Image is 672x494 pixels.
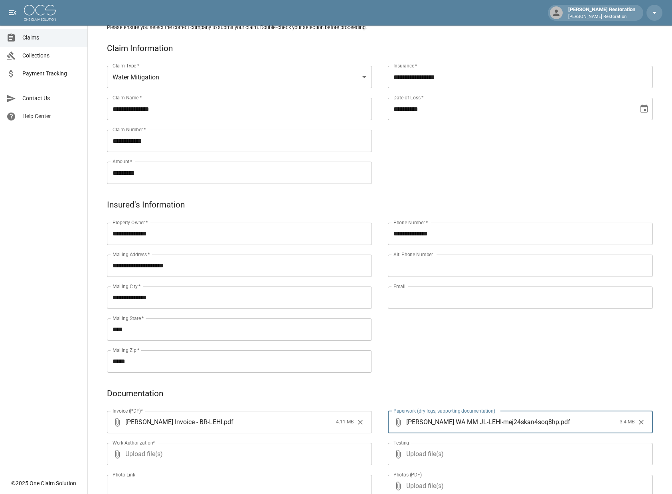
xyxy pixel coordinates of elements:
[107,24,653,31] h5: Please ensure you select the correct company to submit your claim. Double-check your selection be...
[22,69,81,78] span: Payment Tracking
[107,66,372,88] div: Water Mitigation
[113,347,140,354] label: Mailing Zip
[113,407,143,414] label: Invoice (PDF)*
[5,5,21,21] button: open drawer
[125,443,350,465] span: Upload file(s)
[406,417,559,427] span: [PERSON_NAME] WA MM JL-LEHI-mej24skan4soq8hp
[393,439,409,446] label: Testing
[22,112,81,121] span: Help Center
[336,418,354,426] span: 4.11 MB
[11,479,76,487] div: © 2025 One Claim Solution
[125,417,222,427] span: [PERSON_NAME] Invoice - BR-LEHI
[568,14,635,20] p: [PERSON_NAME] Restoration
[354,416,366,428] button: Clear
[393,471,422,478] label: Photos (PDF)
[113,283,141,290] label: Mailing City
[113,315,144,322] label: Mailing State
[113,439,155,446] label: Work Authorization*
[22,51,81,60] span: Collections
[393,283,405,290] label: Email
[565,6,638,20] div: [PERSON_NAME] Restoration
[635,416,647,428] button: Clear
[393,94,423,101] label: Date of Loss
[393,407,495,414] label: Paperwork (dry logs, supporting documentation)
[113,251,150,258] label: Mailing Address
[113,94,142,101] label: Claim Name
[393,219,428,226] label: Phone Number
[113,158,132,165] label: Amount
[113,471,135,478] label: Photo Link
[113,62,139,69] label: Claim Type
[222,417,233,427] span: . pdf
[406,443,631,465] span: Upload file(s)
[636,101,652,117] button: Choose date, selected date is Aug 6, 2025
[393,62,417,69] label: Insurance
[393,251,433,258] label: Alt. Phone Number
[22,94,81,103] span: Contact Us
[24,5,56,21] img: ocs-logo-white-transparent.png
[559,417,570,427] span: . pdf
[113,219,148,226] label: Property Owner
[22,34,81,42] span: Claims
[620,418,634,426] span: 3.4 MB
[113,126,146,133] label: Claim Number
